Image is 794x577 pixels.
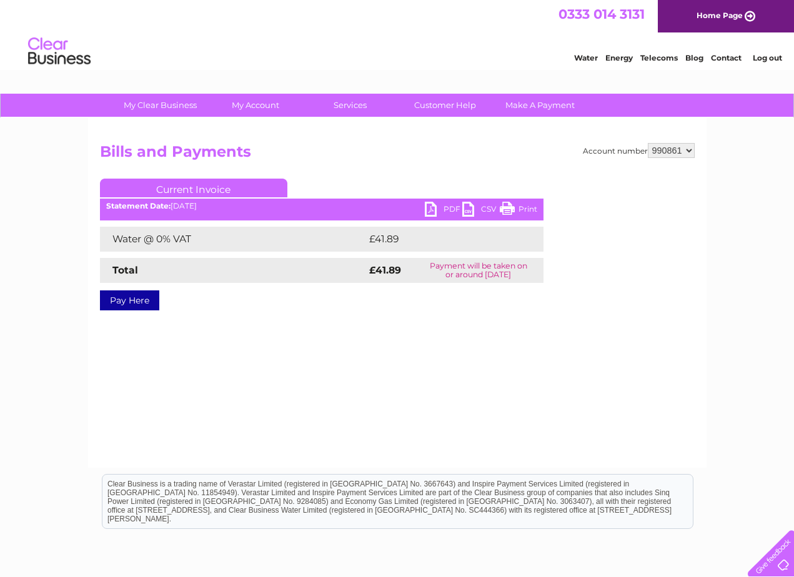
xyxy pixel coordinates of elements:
[112,264,138,276] strong: Total
[753,53,782,62] a: Log out
[685,53,703,62] a: Blog
[574,53,598,62] a: Water
[27,32,91,71] img: logo.png
[558,6,645,22] a: 0333 014 3131
[425,202,462,220] a: PDF
[583,143,695,158] div: Account number
[366,227,517,252] td: £41.89
[106,201,171,210] b: Statement Date:
[100,143,695,167] h2: Bills and Payments
[100,202,543,210] div: [DATE]
[299,94,402,117] a: Services
[462,202,500,220] a: CSV
[414,258,543,283] td: Payment will be taken on or around [DATE]
[394,94,497,117] a: Customer Help
[489,94,592,117] a: Make A Payment
[500,202,537,220] a: Print
[102,7,693,61] div: Clear Business is a trading name of Verastar Limited (registered in [GEOGRAPHIC_DATA] No. 3667643...
[711,53,742,62] a: Contact
[640,53,678,62] a: Telecoms
[204,94,307,117] a: My Account
[100,179,287,197] a: Current Invoice
[605,53,633,62] a: Energy
[100,227,366,252] td: Water @ 0% VAT
[109,94,212,117] a: My Clear Business
[369,264,401,276] strong: £41.89
[100,290,159,310] a: Pay Here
